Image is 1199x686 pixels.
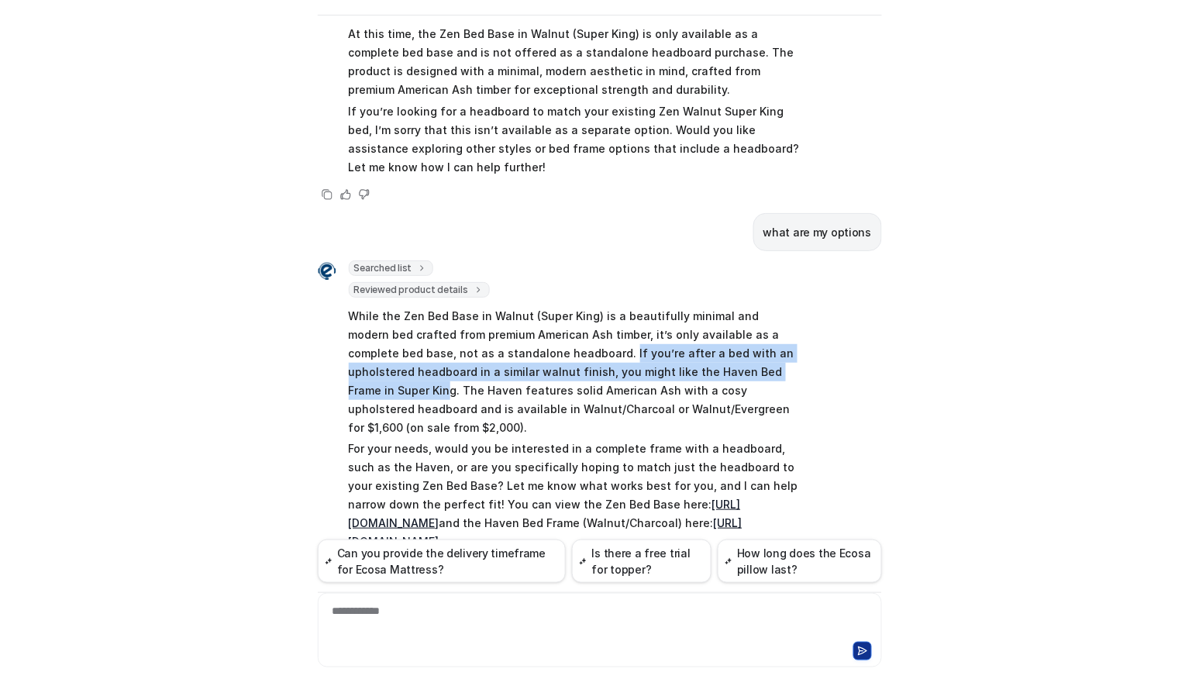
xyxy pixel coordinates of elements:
p: While the Zen Bed Base in Walnut (Super King) is a beautifully minimal and modern bed crafted fro... [349,307,802,437]
p: what are my options [763,223,872,242]
p: For your needs, would you be interested in a complete frame with a headboard, such as the Haven, ... [349,440,802,551]
span: Reviewed product details [349,282,490,298]
button: Is there a free trial for topper? [572,539,711,583]
p: If you’re looking for a headboard to match your existing Zen Walnut Super King bed, I’m sorry tha... [349,102,802,177]
img: Widget [318,262,336,281]
button: Can you provide the delivery timeframe for Ecosa Mattress? [318,539,567,583]
button: How long does the Ecosa pillow last? [718,539,882,583]
p: At this time, the Zen Bed Base in Walnut (Super King) is only available as a complete bed base an... [349,25,802,99]
span: Searched list [349,260,434,276]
